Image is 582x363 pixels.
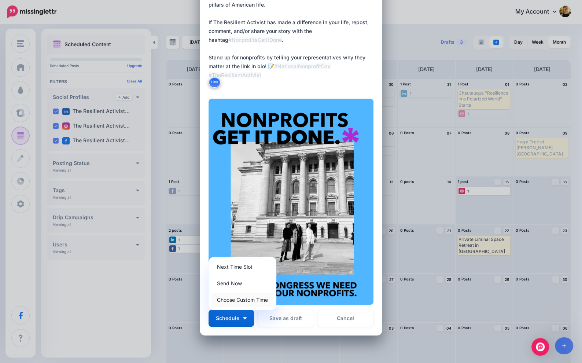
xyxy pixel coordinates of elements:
div: Schedule [209,257,276,310]
button: Link [209,77,221,88]
a: Send Now [211,276,273,290]
img: arrow-down-white.png [243,317,247,319]
a: Next Time Slot [211,260,273,274]
button: Save as draft [258,310,314,327]
button: Schedule [209,310,254,327]
a: Cancel [317,310,373,327]
span: Schedule [216,316,239,321]
div: Open Intercom Messenger [531,338,549,356]
img: C0P2NMIANGDPS8N8UPYFQECT32AZ6Q8K.png [209,99,373,305]
a: Choose Custom Time [211,293,273,307]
